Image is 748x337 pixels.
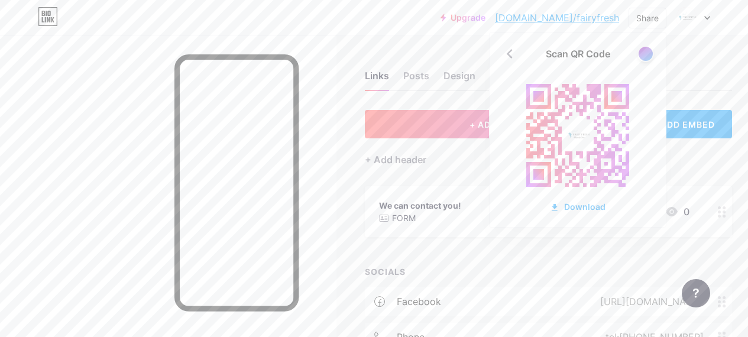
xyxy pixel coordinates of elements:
button: + ADD LINK [365,110,625,138]
div: Links [365,69,389,90]
div: Share [636,12,659,24]
a: [DOMAIN_NAME]/fairyfresh [495,11,619,25]
div: + ADD EMBED [634,110,732,138]
div: Download [550,200,605,213]
img: fairyfresh [675,7,698,29]
p: FORM [392,212,416,224]
div: Posts [403,69,429,90]
span: + ADD LINK [469,119,520,129]
div: SOCIALS [365,265,732,278]
div: Scan QR Code [546,47,610,61]
div: 0 [665,205,689,219]
div: [URL][DOMAIN_NAME] [581,294,718,309]
div: + Add header [365,153,426,167]
a: Upgrade [441,13,485,22]
div: Design [443,69,475,90]
div: facebook [397,294,441,309]
div: We can contact you! [379,199,461,212]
